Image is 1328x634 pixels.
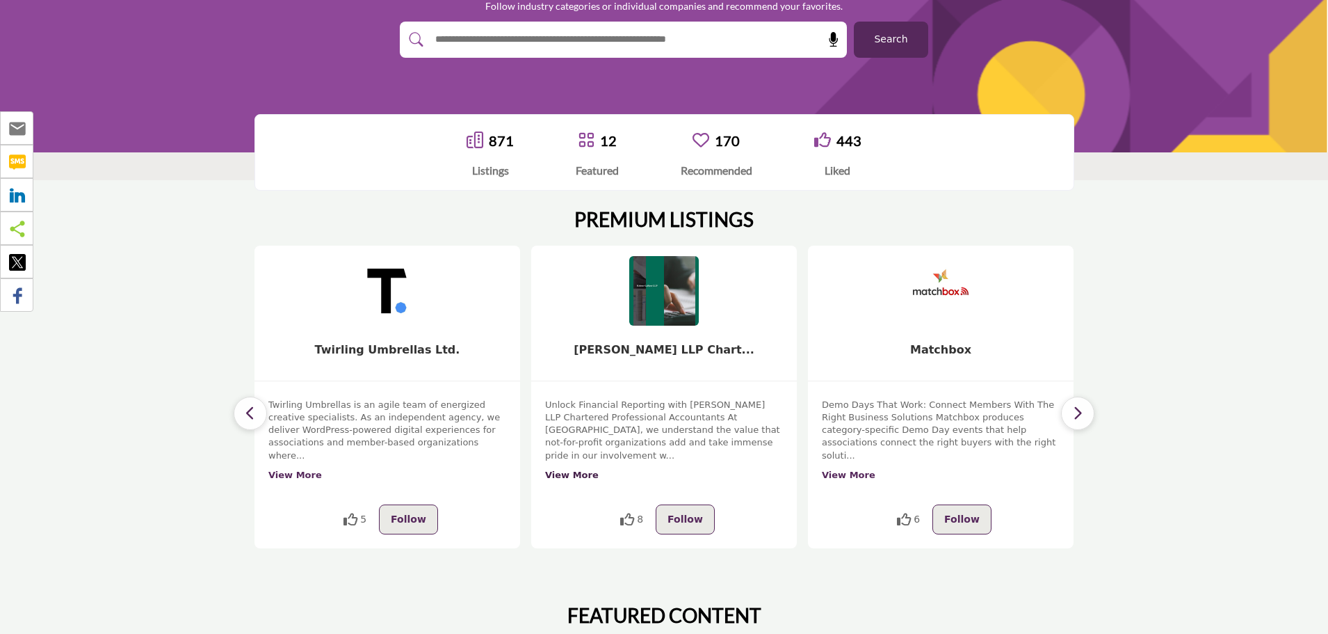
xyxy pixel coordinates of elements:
a: 170 [715,132,740,149]
div: Demo Days That Work: Connect Members With The Right Business Solutions Matchbox produces category... [822,399,1060,494]
div: Recommended [681,162,752,179]
h2: FEATURED CONTENT [567,604,761,628]
a: [PERSON_NAME] LLP Chart... [574,343,754,356]
img: Twirling Umbrellas Ltd. [353,256,422,326]
div: Featured [576,162,619,179]
span: Follow [667,514,703,525]
button: Follow [656,505,715,534]
button: Search [854,22,928,58]
div: Twirling Umbrellas is an agile team of energized creative specialists. As an independent agency, ... [268,399,506,494]
a: View More [545,470,599,480]
a: Twirling Umbrellas Ltd. [315,343,460,356]
div: Unlock Financial Reporting with [PERSON_NAME] LLP Chartered Professional Accountants At [GEOGRAPH... [545,399,783,494]
span: Follow [944,514,980,525]
h2: PREMIUM LISTINGS [574,208,754,232]
a: View More [822,470,875,480]
b: Kriens-LaRose LLP Chart... [574,343,754,356]
button: Follow [379,505,438,534]
span: Follow [391,514,426,525]
span: 5 [360,512,366,527]
a: Matchbox [910,343,971,356]
a: 443 [836,132,861,149]
i: Go to Liked [814,132,831,148]
a: View More [268,470,322,480]
a: 871 [489,132,514,149]
span: Search [874,32,907,47]
span: 6 [914,512,920,527]
a: 12 [600,132,617,149]
a: Go to Recommended [693,132,709,150]
span: 8 [637,512,643,527]
div: Liked [814,162,861,179]
img: Kriens-LaRose LLP Chart... [629,256,699,326]
button: Follow [932,505,991,534]
div: Listings [467,162,514,179]
img: Matchbox [906,256,975,326]
a: Go to Featured [578,132,594,150]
